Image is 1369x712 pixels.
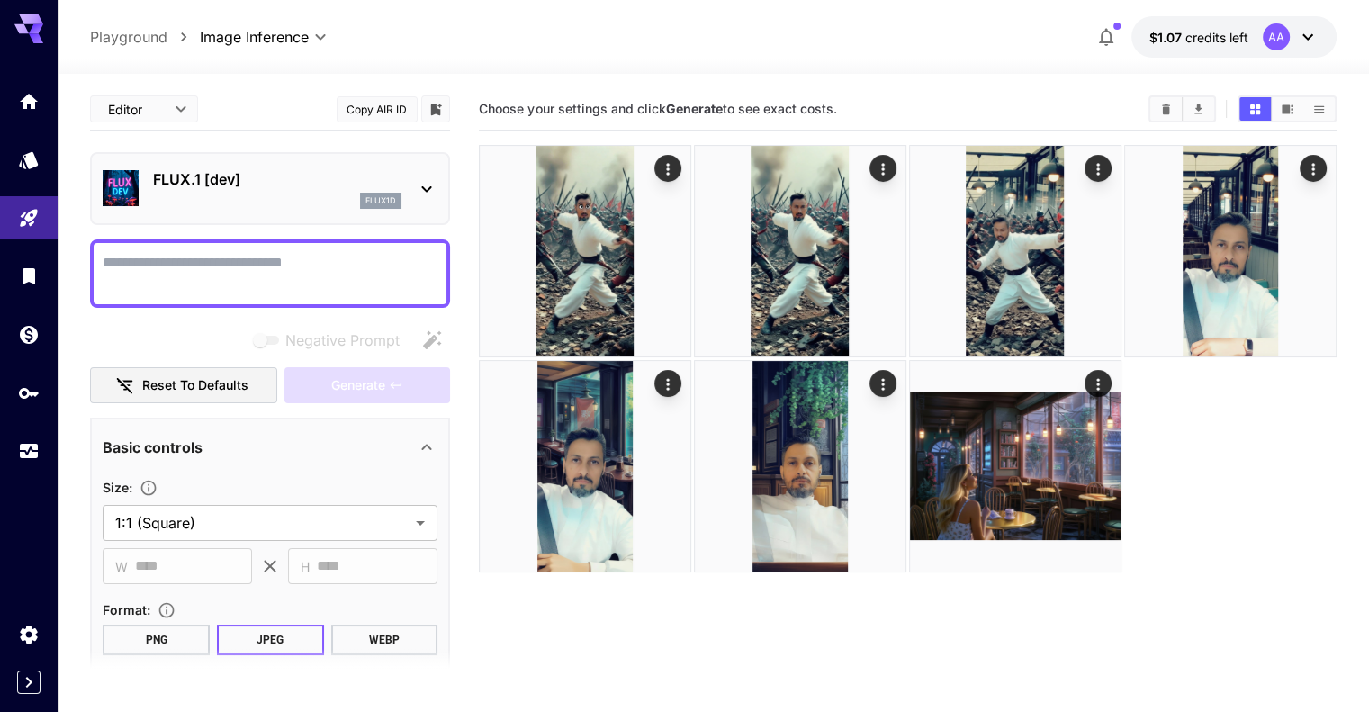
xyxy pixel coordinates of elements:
[18,149,40,171] div: Models
[337,96,418,122] button: Copy AIR ID
[217,625,324,655] button: JPEG
[153,168,401,190] p: FLUX.1 [dev]
[1149,30,1185,45] span: $1.07
[695,361,905,572] img: Z
[103,437,203,458] p: Basic controls
[869,155,896,182] div: Actions
[115,556,128,577] span: W
[90,26,200,48] nav: breadcrumb
[1239,97,1271,121] button: Show images in grid view
[17,671,41,694] button: Expand sidebar
[115,512,409,534] span: 1:1 (Square)
[1185,30,1248,45] span: credits left
[1148,95,1216,122] div: Clear ImagesDownload All
[331,625,438,655] button: WEBP
[1085,370,1112,397] div: Actions
[910,146,1121,356] img: 9k=
[1263,23,1290,50] div: AA
[103,161,437,216] div: FLUX.1 [dev]flux1d
[18,207,40,230] div: Playground
[665,101,722,116] b: Generate
[108,100,164,119] span: Editor
[1150,97,1182,121] button: Clear Images
[103,625,210,655] button: PNG
[18,382,40,404] div: API Keys
[479,101,836,116] span: Choose your settings and click to see exact costs.
[18,265,40,287] div: Library
[1149,28,1248,47] div: $1.0696
[1272,97,1303,121] button: Show images in video view
[1303,97,1335,121] button: Show images in list view
[90,26,167,48] a: Playground
[90,367,277,404] button: Reset to defaults
[654,370,681,397] div: Actions
[18,90,40,113] div: Home
[301,556,310,577] span: H
[132,479,165,497] button: Adjust the dimensions of the generated image by specifying its width and height in pixels, or sel...
[285,329,400,351] span: Negative Prompt
[1183,97,1214,121] button: Download All
[103,480,132,495] span: Size :
[1125,146,1336,356] img: 2Q==
[365,194,396,207] p: flux1d
[695,146,905,356] img: 2Q==
[103,602,150,617] span: Format :
[1300,155,1327,182] div: Actions
[249,329,414,351] span: Negative prompts are not compatible with the selected model.
[654,155,681,182] div: Actions
[18,323,40,346] div: Wallet
[869,370,896,397] div: Actions
[428,98,444,120] button: Add to library
[1238,95,1337,122] div: Show images in grid viewShow images in video viewShow images in list view
[1131,16,1337,58] button: $1.0696AA
[480,146,690,356] img: Z
[910,361,1121,572] img: 2Q==
[1085,155,1112,182] div: Actions
[480,361,690,572] img: 2Q==
[103,426,437,469] div: Basic controls
[150,601,183,619] button: Choose the file format for the output image.
[200,26,309,48] span: Image Inference
[18,623,40,645] div: Settings
[18,440,40,463] div: Usage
